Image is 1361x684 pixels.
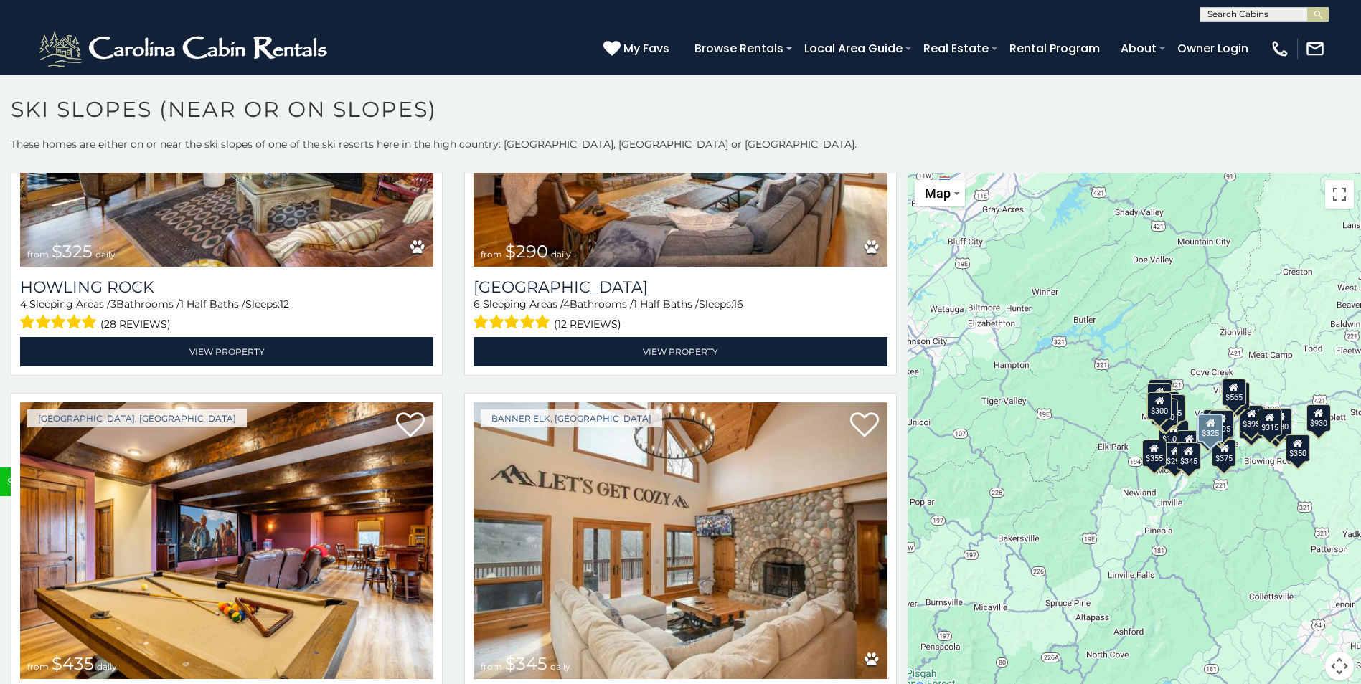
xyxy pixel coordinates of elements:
h3: Sugar Mountain Lodge [474,277,887,297]
span: $325 [52,241,93,262]
span: daily [95,249,116,260]
div: $570 [1154,399,1178,426]
a: Add to favorites [396,411,425,441]
span: 1 Half Baths / [634,298,699,310]
a: Add to favorites [850,411,879,441]
span: My Favs [623,39,669,57]
div: $300 [1147,392,1172,419]
span: Map [925,186,951,201]
span: from [481,249,502,260]
img: Cardinal Perch [20,402,433,679]
button: Toggle fullscreen view [1325,180,1354,209]
span: from [481,661,502,672]
div: $355 [1142,440,1167,467]
div: $310 [1147,383,1172,410]
div: $435 [1161,394,1185,422]
a: Real Estate [916,36,996,61]
div: $395 [1239,405,1263,432]
div: $430 [1161,394,1185,422]
span: $435 [52,653,94,674]
span: (28 reviews) [100,315,171,333]
div: $1,095 [1159,420,1189,447]
a: View Property [20,337,433,366]
div: $400 [1196,417,1220,444]
a: [GEOGRAPHIC_DATA], [GEOGRAPHIC_DATA] [27,409,247,427]
a: Cardinal Perch from $435 daily [20,402,433,679]
a: Owner Login [1170,36,1256,61]
a: Villa Costalotta from $345 daily [474,402,887,679]
span: (12 reviews) [554,315,621,333]
div: $395 [1210,410,1234,437]
a: My Favs [603,39,673,58]
span: daily [550,661,570,672]
span: from [27,661,49,672]
div: Sleeping Areas / Bathrooms / Sleeps: [474,297,887,333]
img: White-1-2.png [36,27,334,70]
a: Browse Rentals [687,36,791,61]
div: $345 [1176,442,1200,470]
div: $325 [1197,414,1223,442]
div: $325 [1149,379,1173,407]
span: $345 [505,653,547,674]
div: $930 [1306,404,1331,432]
span: 16 [733,298,743,310]
img: Villa Costalotta [474,402,887,679]
div: $349 [1225,382,1250,409]
span: $290 [505,241,548,262]
span: 1 Half Baths / [180,298,245,310]
div: $315 [1258,409,1282,436]
a: Local Area Guide [797,36,910,61]
div: $395 [1146,393,1171,420]
div: $375 [1177,430,1201,457]
div: $350 [1286,434,1310,462]
div: Sleeping Areas / Bathrooms / Sleeps: [20,297,433,333]
img: mail-regular-white.png [1305,39,1325,59]
span: 12 [280,298,289,310]
a: View Property [474,337,887,366]
div: $230 [1154,391,1179,419]
a: Rental Program [1002,36,1107,61]
span: daily [551,249,571,260]
span: 6 [474,298,480,310]
div: $565 [1222,379,1246,406]
div: $375 [1212,440,1236,467]
div: $290 [1163,442,1187,470]
span: 3 [110,298,116,310]
span: from [27,249,49,260]
span: 4 [20,298,27,310]
button: Map camera controls [1325,652,1354,680]
a: [GEOGRAPHIC_DATA] [474,277,887,297]
a: Howling Rock [20,277,433,297]
img: phone-regular-white.png [1270,39,1290,59]
div: $380 [1268,408,1292,435]
button: Change map style [915,180,965,206]
a: Banner Elk, [GEOGRAPHIC_DATA] [481,409,662,427]
span: daily [97,661,117,672]
span: 4 [563,298,570,310]
a: About [1113,36,1164,61]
